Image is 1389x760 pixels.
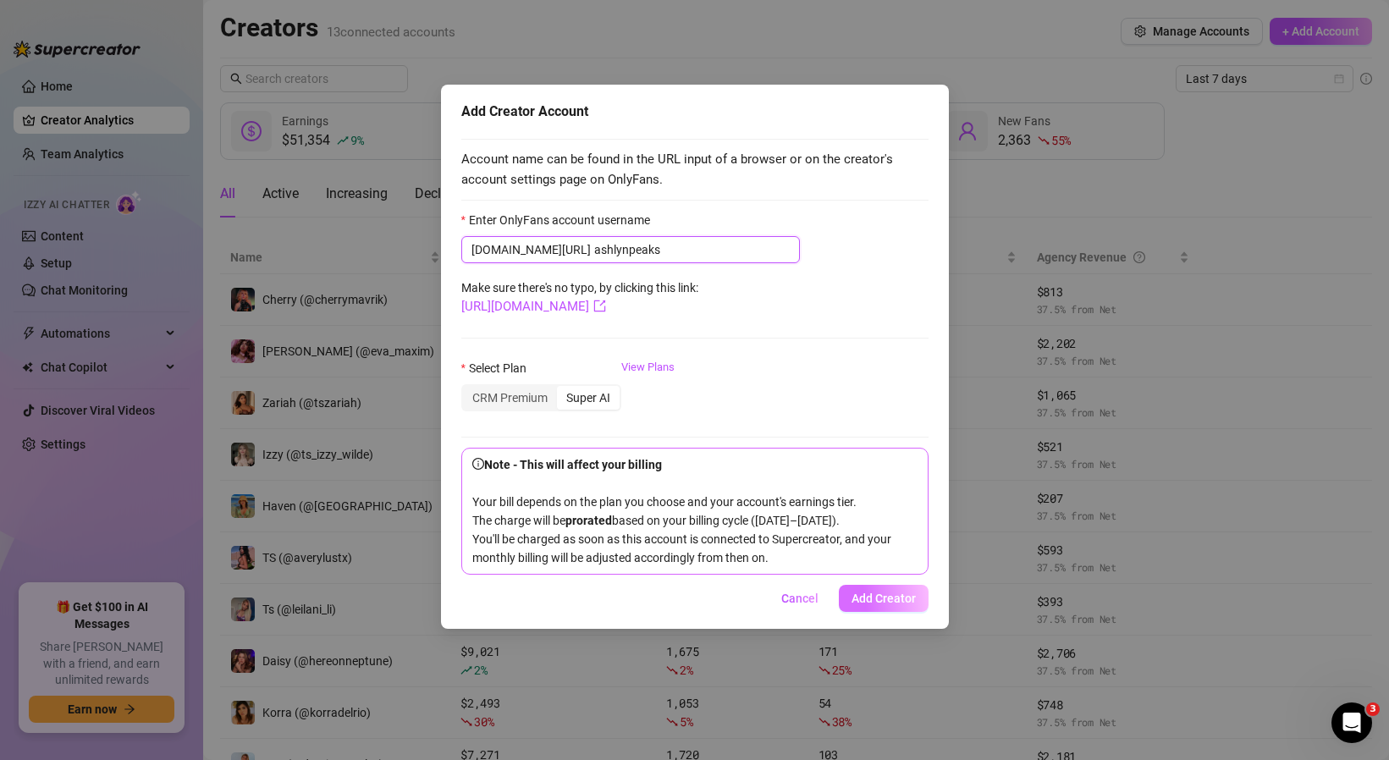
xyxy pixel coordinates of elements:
span: Add Creator [852,592,916,605]
div: segmented control [461,384,621,411]
a: View Plans [621,359,675,427]
span: Your bill depends on the plan you choose and your account's earnings tier. The charge will be bas... [472,458,891,564]
b: prorated [565,514,612,527]
span: export [593,300,606,312]
span: Make sure there's no typo, by clicking this link: [461,281,698,313]
strong: Note - This will affect your billing [472,458,662,471]
div: CRM Premium [463,386,557,410]
label: Enter OnlyFans account username [461,211,661,229]
a: [URL][DOMAIN_NAME]export [461,299,606,314]
div: Super AI [557,386,620,410]
span: info-circle [472,458,484,470]
span: Cancel [781,592,819,605]
span: Account name can be found in the URL input of a browser or on the creator's account settings page... [461,150,929,190]
button: Cancel [768,585,832,612]
label: Select Plan [461,359,537,377]
span: [DOMAIN_NAME][URL] [471,240,591,259]
input: Enter OnlyFans account username [594,240,790,259]
div: Add Creator Account [461,102,929,122]
iframe: Intercom live chat [1331,702,1372,743]
button: Add Creator [839,585,929,612]
span: 3 [1366,702,1380,716]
